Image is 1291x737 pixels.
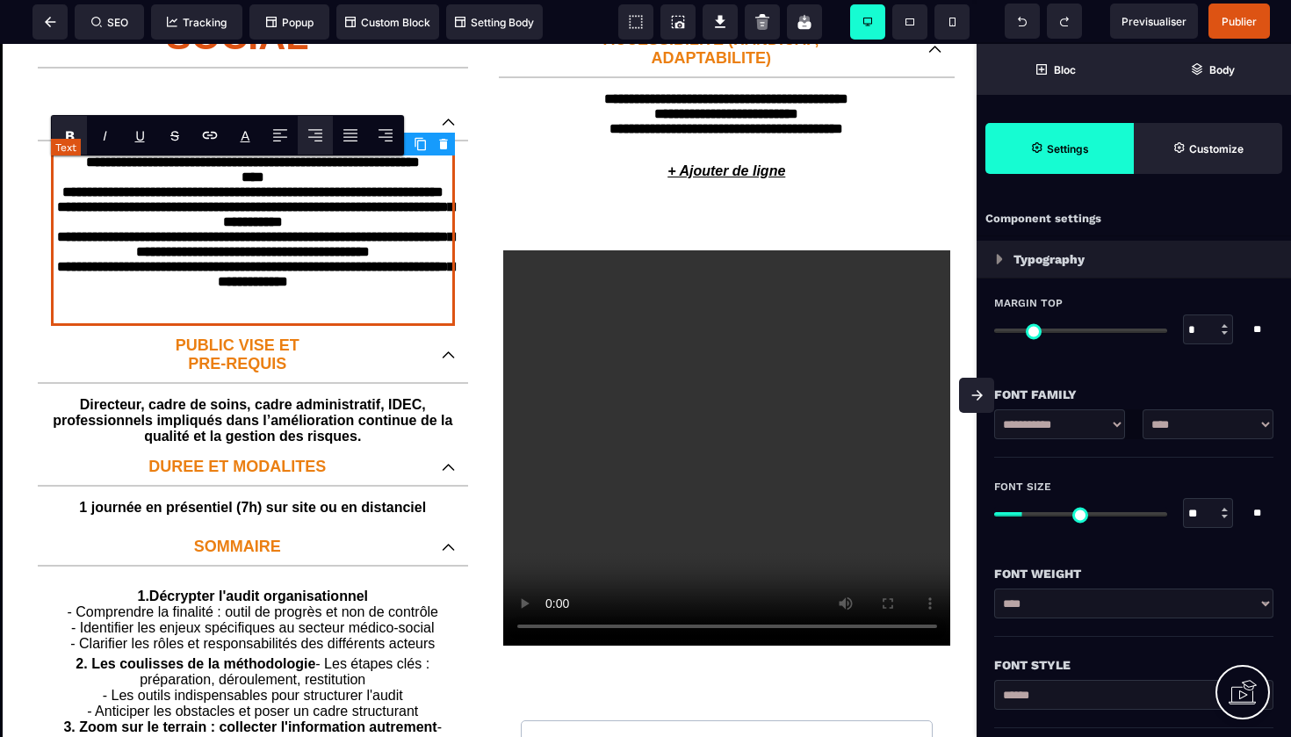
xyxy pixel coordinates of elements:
s: S [170,127,179,144]
span: Italic [87,116,122,155]
p: SOMMAIRE [51,494,424,512]
span: Align Justify [333,116,368,155]
span: Align Left [263,116,298,155]
i: I [103,127,107,144]
span: Margin Top [994,296,1063,310]
span: SEO [91,16,128,29]
span: Font Size [994,480,1051,494]
strong: Settings [1047,142,1089,155]
span: - Comprendre la finalité : outil de progrès et non de contrôle - Identifier les enjeux spécifique... [68,560,438,607]
span: Open Style Manager [1134,123,1282,174]
span: Popup [266,16,314,29]
text: 1 journée en présentiel (7h) sur site ou en distanciel [42,452,464,476]
span: Strike-through [157,116,192,155]
span: Link [192,116,227,155]
span: Settings [985,123,1134,174]
div: Component settings [977,202,1291,236]
p: DUREE ET MODALITES [51,414,424,432]
b: B [65,127,75,144]
span: Custom Block [345,16,430,29]
div: Font Family [994,384,1273,405]
span: View components [618,4,653,40]
p: A [241,127,250,144]
span: Tracking [167,16,227,29]
p: Typography [1013,249,1085,270]
u: U [135,127,145,144]
span: Bold [52,116,87,155]
div: Font Weight [994,563,1273,584]
span: Publier [1222,15,1257,28]
label: Font color [241,127,250,144]
p: PUBLIC VISE ET PRE-REQUIS [51,293,424,329]
strong: Customize [1189,142,1244,155]
b: 1.Décrypter l'audit organisationnel [68,545,438,607]
strong: Bloc [1054,63,1076,76]
span: Underline [122,116,157,155]
span: Open Blocks [977,44,1134,95]
b: 2. Les coulisses de la méthodologie [76,612,315,627]
p: OBJECTIFS PEDAGOGIQUES [51,69,424,87]
img: loading [996,254,1003,264]
span: Align Center [298,116,333,155]
span: Align Right [368,116,403,155]
span: Open Layer Manager [1134,44,1291,95]
b: 3. Zoom sur le terrain : collecter l'information autrement [63,676,436,690]
p: + Ajouter de ligne [490,111,964,144]
span: Setting Body [455,16,534,29]
div: Font Style [994,654,1273,676]
span: Previsualiser [1122,15,1186,28]
strong: Body [1209,63,1235,76]
text: Directeur, cadre de soins, cadre administratif, IDEC, professionnels impliqués dans l’amélioratio... [51,349,455,405]
span: - Les étapes clés : préparation, déroulement, restitution - Les outils indispensables pour struct... [87,612,433,675]
span: Screenshot [660,4,696,40]
span: Preview [1110,4,1198,39]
